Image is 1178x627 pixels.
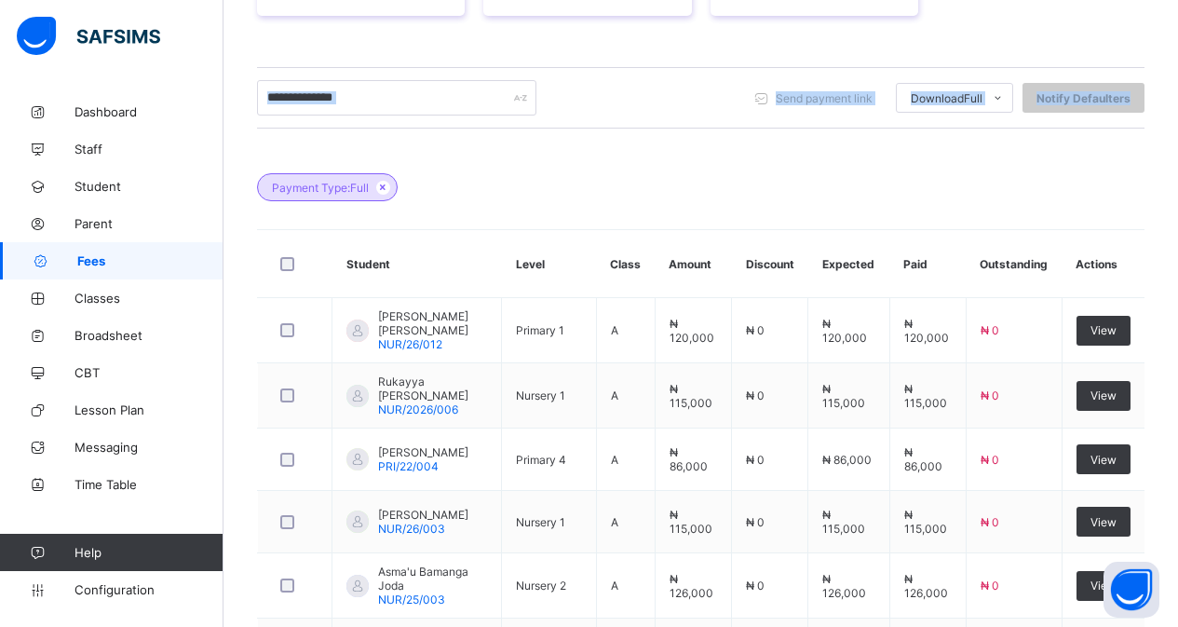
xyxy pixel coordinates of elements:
span: A [611,579,618,593]
span: View [1090,388,1117,402]
span: Asma'u Bamanga Joda [378,565,487,593]
span: Classes [74,291,223,306]
span: Fees [77,253,223,268]
span: Send payment link [776,91,873,105]
th: Actions [1062,230,1144,298]
span: A [611,453,618,467]
span: ₦ 86,000 [904,445,942,473]
span: Payment Type: Full [272,181,369,195]
span: ₦ 115,000 [822,382,865,410]
span: View [1090,515,1117,529]
span: ₦ 115,000 [670,382,712,410]
span: Configuration [74,582,223,597]
span: ₦ 115,000 [904,382,947,410]
span: View [1090,323,1117,337]
span: ₦ 115,000 [904,508,947,536]
span: NUR/26/003 [378,522,445,536]
span: ₦ 0 [981,579,999,593]
span: Time Table [74,477,223,492]
span: Rukayya [PERSON_NAME] [378,375,487,402]
span: Nursery 1 [516,515,565,529]
th: Amount [655,230,731,298]
span: A [611,388,618,402]
span: Help [74,545,223,560]
span: Lesson Plan [74,402,223,417]
span: Nursery 1 [516,388,565,402]
span: ₦ 0 [746,579,765,593]
span: PRI/22/004 [378,459,439,473]
span: ₦ 0 [746,515,765,529]
span: Staff [74,142,223,157]
th: Outstanding [966,230,1062,298]
img: safsims [17,17,160,56]
span: ₦ 126,000 [670,572,713,600]
span: A [611,323,618,337]
span: ₦ 126,000 [822,572,866,600]
span: Primary 4 [516,453,566,467]
span: Parent [74,216,223,231]
span: NUR/25/003 [378,593,445,607]
span: Student [74,179,223,194]
span: ₦ 126,000 [904,572,948,600]
span: ₦ 0 [746,388,765,402]
span: ₦ 86,000 [670,445,708,473]
span: NUR/26/012 [378,337,442,351]
span: ₦ 0 [746,453,765,467]
span: Download Full [911,91,982,105]
span: ₦ 0 [981,453,999,467]
span: ₦ 0 [981,388,999,402]
th: Student [332,230,502,298]
span: NUR/2026/006 [378,402,458,416]
span: ₦ 0 [981,515,999,529]
button: Open asap [1104,562,1159,618]
span: ₦ 115,000 [670,508,712,536]
span: View [1090,453,1117,467]
th: Class [596,230,655,298]
span: Notify Defaulters [1036,91,1131,105]
span: CBT [74,365,223,380]
th: Paid [889,230,966,298]
span: View [1090,579,1117,593]
span: Dashboard [74,104,223,119]
span: [PERSON_NAME] [378,445,468,459]
span: ₦ 120,000 [822,317,867,345]
span: ₦ 120,000 [904,317,949,345]
span: Nursery 2 [516,579,566,593]
span: ₦ 0 [981,323,999,337]
span: A [611,515,618,529]
th: Level [502,230,597,298]
span: Primary 1 [516,323,564,337]
span: ₦ 86,000 [822,453,872,467]
span: Messaging [74,440,223,455]
span: Broadsheet [74,328,223,343]
span: [PERSON_NAME] [378,508,468,522]
span: ₦ 115,000 [822,508,865,536]
span: [PERSON_NAME] [PERSON_NAME] [378,309,487,337]
th: Expected [808,230,889,298]
th: Discount [732,230,808,298]
span: ₦ 0 [746,323,765,337]
span: ₦ 120,000 [670,317,714,345]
